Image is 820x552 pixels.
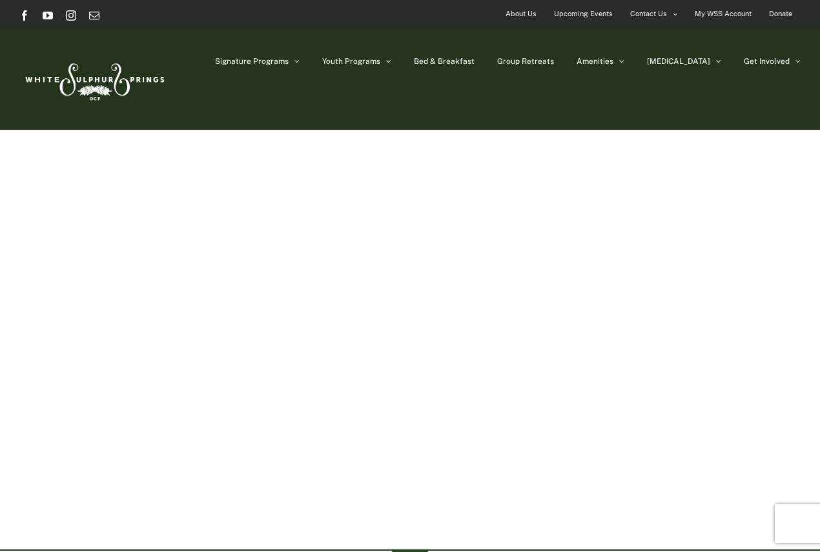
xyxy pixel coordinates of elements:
span: About Us [506,5,537,23]
span: Group Retreats [497,57,554,65]
a: Signature Programs [215,29,300,94]
span: Upcoming Events [554,5,613,23]
a: [MEDICAL_DATA] [647,29,721,94]
span: Bed & Breakfast [414,57,475,65]
span: Amenities [577,57,613,65]
img: White Sulphur Springs Logo [19,49,168,110]
span: Get Involved [744,57,790,65]
span: My WSS Account [695,5,752,23]
a: Email [89,10,99,21]
span: Signature Programs [215,57,289,65]
a: Facebook [19,10,30,21]
a: Bed & Breakfast [414,29,475,94]
span: Donate [769,5,792,23]
a: Instagram [66,10,76,21]
span: [MEDICAL_DATA] [647,57,710,65]
a: YouTube [43,10,53,21]
a: Youth Programs [322,29,391,94]
span: Contact Us [630,5,667,23]
a: Group Retreats [497,29,554,94]
a: Amenities [577,29,624,94]
nav: Main Menu [215,29,801,94]
a: Get Involved [744,29,801,94]
span: Youth Programs [322,57,380,65]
